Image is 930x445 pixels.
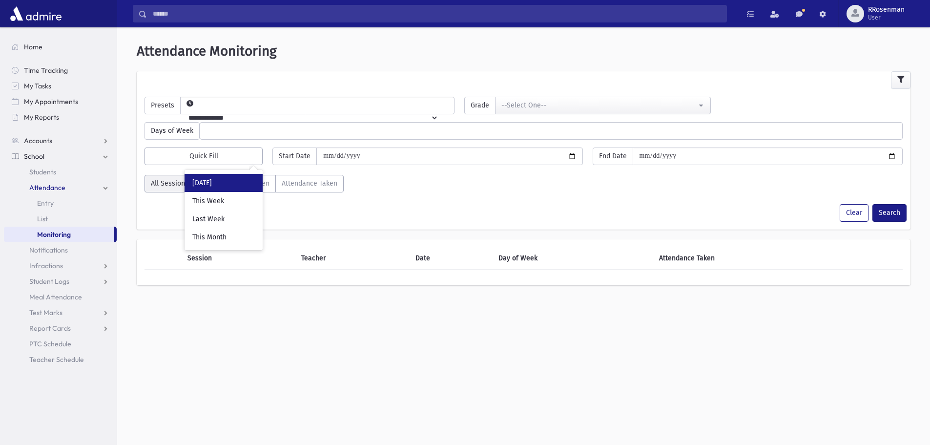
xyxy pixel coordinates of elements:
a: Attendance [4,180,117,195]
span: User [868,14,905,21]
img: AdmirePro [8,4,64,23]
a: Student Logs [4,274,117,289]
span: Entry [37,199,54,208]
a: Test Marks [4,305,117,320]
span: RRosenman [868,6,905,14]
th: Session [182,247,296,270]
span: Grade [464,97,496,114]
span: Monitoring [37,230,71,239]
a: List [4,211,117,227]
span: Teacher Schedule [29,355,84,364]
a: My Appointments [4,94,117,109]
span: My Reports [24,113,59,122]
a: Home [4,39,117,55]
div: This Week [185,192,263,210]
button: --Select One-- [495,97,710,114]
a: My Reports [4,109,117,125]
span: Infractions [29,261,63,270]
span: End Date [593,148,633,165]
span: Students [29,168,56,176]
span: Time Tracking [24,66,68,75]
span: PTC Schedule [29,339,71,348]
span: Attendance Monitoring [137,43,277,59]
a: Monitoring [4,227,114,242]
a: School [4,148,117,164]
input: Search [147,5,726,22]
a: Entry [4,195,117,211]
a: Meal Attendance [4,289,117,305]
a: My Tasks [4,78,117,94]
span: List [37,214,48,223]
a: Notifications [4,242,117,258]
a: Report Cards [4,320,117,336]
span: Attendance [29,183,65,192]
span: Quick Fill [189,152,218,160]
th: Teacher [295,247,410,270]
span: Report Cards [29,324,71,333]
span: Presets [145,97,181,114]
span: Start Date [272,148,317,165]
span: Meal Attendance [29,293,82,301]
span: Days of Week [145,122,200,140]
span: School [24,152,44,161]
a: Students [4,164,117,180]
div: This Month [185,228,263,246]
th: Date [410,247,493,270]
span: Test Marks [29,308,62,317]
div: AttTaken [145,175,344,196]
a: Teacher Schedule [4,352,117,367]
label: Attendance Taken [275,175,344,192]
span: Accounts [24,136,52,145]
span: Home [24,42,42,51]
span: Student Logs [29,277,69,286]
span: My Appointments [24,97,78,106]
div: --Select One-- [501,100,696,110]
span: Notifications [29,246,68,254]
th: Day of Week [493,247,653,270]
a: Infractions [4,258,117,274]
a: Accounts [4,133,117,148]
button: Clear [840,204,868,222]
label: All Sessions [145,175,195,192]
div: [DATE] [185,174,263,192]
span: My Tasks [24,82,51,90]
button: Quick Fill [145,148,263,165]
a: PTC Schedule [4,336,117,352]
a: Time Tracking [4,63,117,78]
div: Last Week [185,210,263,228]
button: Search [872,204,907,222]
th: Attendance Taken [653,247,866,270]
